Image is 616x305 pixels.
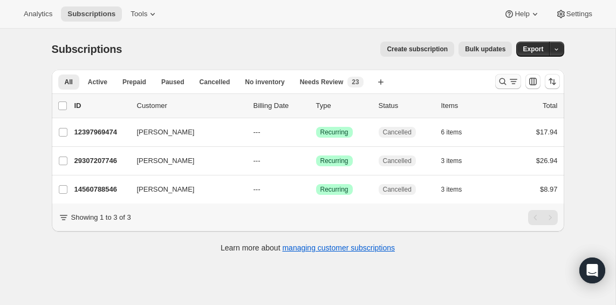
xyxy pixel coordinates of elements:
span: Cancelled [200,78,230,86]
button: Tools [124,6,165,22]
span: [PERSON_NAME] [137,155,195,166]
p: Customer [137,100,245,111]
div: 14560788546[PERSON_NAME]---SuccessRecurringCancelled3 items$8.97 [74,182,558,197]
span: Recurring [320,128,348,137]
span: 23 [352,78,359,86]
button: [PERSON_NAME] [131,181,238,198]
div: 29307207746[PERSON_NAME]---SuccessRecurringCancelled3 items$26.94 [74,153,558,168]
nav: Pagination [528,210,558,225]
p: 12397969474 [74,127,128,138]
span: $8.97 [540,185,558,193]
button: 3 items [441,182,474,197]
div: IDCustomerBilling DateTypeStatusItemsTotal [74,100,558,111]
div: Open Intercom Messenger [579,257,605,283]
button: [PERSON_NAME] [131,124,238,141]
button: Export [516,42,550,57]
p: 14560788546 [74,184,128,195]
span: Cancelled [383,128,412,137]
div: Type [316,100,370,111]
button: Help [497,6,546,22]
span: Recurring [320,185,348,194]
span: $17.94 [536,128,558,136]
span: Paused [161,78,184,86]
a: managing customer subscriptions [282,243,395,252]
span: No inventory [245,78,284,86]
span: Export [523,45,543,53]
span: Help [515,10,529,18]
span: [PERSON_NAME] [137,127,195,138]
span: Subscriptions [67,10,115,18]
span: Active [88,78,107,86]
button: Create subscription [380,42,454,57]
span: Bulk updates [465,45,505,53]
span: All [65,78,73,86]
span: Subscriptions [52,43,122,55]
p: ID [74,100,128,111]
span: $26.94 [536,157,558,165]
button: Create new view [372,74,389,90]
button: Bulk updates [458,42,512,57]
button: Customize table column order and visibility [525,74,540,89]
span: 3 items [441,185,462,194]
p: Status [379,100,433,111]
span: Analytics [24,10,52,18]
p: Billing Date [254,100,307,111]
p: 29307207746 [74,155,128,166]
button: Sort the results [545,74,560,89]
span: [PERSON_NAME] [137,184,195,195]
span: --- [254,185,261,193]
span: Tools [131,10,147,18]
button: Search and filter results [495,74,521,89]
button: Subscriptions [61,6,122,22]
button: 3 items [441,153,474,168]
button: 6 items [441,125,474,140]
span: --- [254,157,261,165]
button: Analytics [17,6,59,22]
span: Recurring [320,157,348,165]
p: Showing 1 to 3 of 3 [71,212,131,223]
span: Cancelled [383,157,412,165]
span: Prepaid [122,78,146,86]
span: 6 items [441,128,462,137]
span: 3 items [441,157,462,165]
p: Total [543,100,557,111]
span: Create subscription [387,45,448,53]
span: Cancelled [383,185,412,194]
button: [PERSON_NAME] [131,152,238,170]
span: Settings [566,10,592,18]
span: Needs Review [300,78,344,86]
p: Learn more about [221,242,395,253]
div: 12397969474[PERSON_NAME]---SuccessRecurringCancelled6 items$17.94 [74,125,558,140]
button: Settings [549,6,599,22]
span: --- [254,128,261,136]
div: Items [441,100,495,111]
